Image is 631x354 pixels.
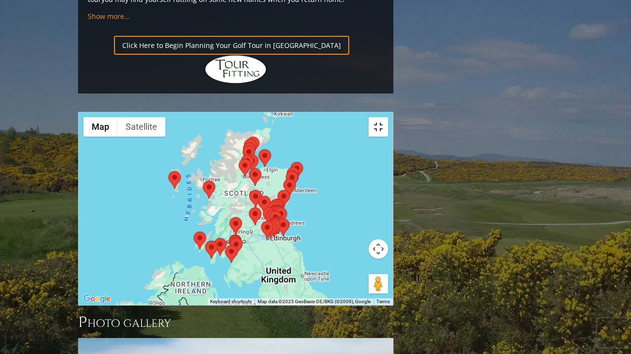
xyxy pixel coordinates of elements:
button: Show satellite imagery [117,117,165,137]
button: Map camera controls [369,239,388,259]
img: Google [81,292,113,305]
a: Open this area in Google Maps (opens a new window) [81,292,113,305]
button: Toggle fullscreen view [369,117,388,137]
span: Map data ©2025 GeoBasis-DE/BKG (©2009), Google [258,299,371,304]
a: Show more... [88,12,130,21]
button: Show street map [83,117,117,137]
a: Click Here to Begin Planning Your Golf Tour in [GEOGRAPHIC_DATA] [114,36,349,55]
button: Keyboard shortcuts [210,298,252,305]
h3: Photo Gallery [78,313,393,332]
button: Drag Pegman onto the map to open Street View [369,274,388,293]
img: Hidden Links [204,55,267,84]
a: Terms (opens in new tab) [376,299,390,304]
